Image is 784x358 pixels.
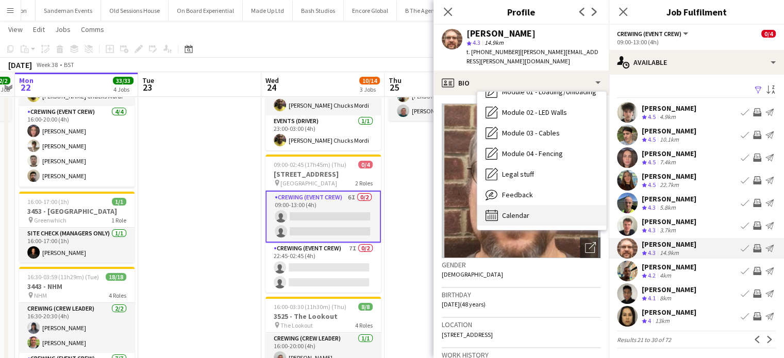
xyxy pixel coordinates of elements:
a: Edit [29,23,49,36]
app-card-role: Crewing (Event Crew)6I0/209:00-13:00 (4h) [265,191,381,243]
span: Module 03 - Cables [502,128,560,138]
div: 5.8km [658,203,678,212]
app-card-role: Events (Driver)1/108:00-12:00 (4h)[PERSON_NAME] Chucks Mordi [265,80,381,115]
span: Mon [19,76,34,85]
h3: Birthday [442,290,600,299]
div: [PERSON_NAME] [642,308,696,317]
div: 14.9km [658,249,681,258]
span: 09:00-02:45 (17h45m) (Thu) [274,161,346,168]
span: View [8,25,23,34]
span: [STREET_ADDRESS] [442,331,493,338]
span: Feedback [502,190,533,199]
span: 4.5 [648,181,656,189]
div: [PERSON_NAME] [642,217,696,226]
img: Crew avatar or photo [442,104,600,258]
span: Week 38 [34,61,60,69]
h3: 3525 - The Lookout [265,312,381,321]
button: Bash Studios [293,1,344,21]
div: 22.7km [658,181,681,190]
div: 13km [653,317,672,326]
span: [GEOGRAPHIC_DATA] [280,179,337,187]
div: [PERSON_NAME] [642,126,696,135]
span: Module 01 - Loading/Unloading [502,87,596,96]
span: 4 Roles [355,321,373,329]
span: 4.2 [648,271,656,279]
button: Made Up Ltd [243,1,293,21]
span: 4.5 [648,158,656,166]
button: Crewing (Event Crew) [617,30,690,38]
span: Comms [81,25,104,34]
span: Module 04 - Fencing [502,149,563,158]
span: Thu [389,76,402,85]
h3: Gender [442,260,600,269]
span: 1 Role [111,216,126,224]
span: 16:30-03:59 (11h29m) (Tue) [27,273,99,281]
div: 3 Jobs [360,86,379,93]
span: The Lookout [280,321,313,329]
div: Bio [433,71,609,95]
div: Module 01 - Loading/Unloading [477,81,606,102]
span: Legal stuff [502,169,534,179]
h3: Location [442,320,600,329]
span: 25 [387,81,402,93]
span: 23 [141,81,154,93]
span: Module 02 - LED Walls [502,108,567,117]
div: [PERSON_NAME] [642,149,696,158]
app-card-role: Crewing (Crew Leader)2/216:30-20:30 (4h)[PERSON_NAME][PERSON_NAME] [19,303,135,353]
div: [PERSON_NAME] [642,240,696,249]
div: 09:00-13:00 (4h) [617,38,776,46]
a: Comms [77,23,108,36]
span: 0/4 [761,30,776,38]
h3: Job Fulfilment [609,5,784,19]
div: Feedback [477,184,606,205]
app-card-role: Crewing (Event Crew)7I0/222:45-02:45 (4h) [265,243,381,293]
span: 4.3 [648,226,656,234]
div: 09:00-02:45 (17h45m) (Thu)0/4[STREET_ADDRESS] [GEOGRAPHIC_DATA]2 RolesCrewing (Event Crew)6I0/209... [265,155,381,293]
span: 8/8 [358,303,373,311]
span: 4.5 [648,135,656,143]
div: Module 03 - Cables [477,123,606,143]
span: Crewing (Event Crew) [617,30,681,38]
div: [DATE] [8,60,32,70]
div: 4 Jobs [113,86,133,93]
span: 24 [264,81,279,93]
span: 18/18 [106,273,126,281]
span: 14.9km [482,39,506,46]
button: Sandeman Events [36,1,101,21]
div: Legal stuff [477,164,606,184]
span: 0/4 [358,161,373,168]
div: [PERSON_NAME] [642,104,696,113]
span: [DATE] (48 years) [442,300,486,308]
div: [PERSON_NAME] [642,172,696,181]
div: [PERSON_NAME] [466,29,536,38]
h3: [STREET_ADDRESS] [265,169,381,179]
div: [PERSON_NAME] [642,194,696,203]
div: [PERSON_NAME] [642,285,696,294]
div: 10.1km [658,135,681,144]
app-job-card: 16:00-17:00 (1h)1/13453 - [GEOGRAPHIC_DATA] Greenwhich1 RoleSite Check (Managers Only)1/116:00-17... [19,192,135,263]
div: Module 04 - Fencing [477,143,606,164]
app-card-role: Site Check (Managers Only)1/116:00-17:00 (1h)[PERSON_NAME] [19,228,135,263]
div: Module 02 - LED Walls [477,102,606,123]
div: Available [609,50,784,75]
span: Calendar [502,211,529,220]
span: 4 [648,317,651,325]
div: Calendar [477,205,606,226]
span: Edit [33,25,45,34]
h3: 3443 - NHM [19,282,135,291]
button: Old Sessions House [101,1,169,21]
h3: Profile [433,5,609,19]
div: 4.9km [658,113,678,122]
span: 4 Roles [109,292,126,299]
div: BST [64,61,74,69]
span: 1/1 [112,198,126,206]
span: Wed [265,76,279,85]
a: Jobs [51,23,75,36]
span: 16:00-17:00 (1h) [27,198,69,206]
span: 4.5 [648,113,656,121]
span: NHM [34,292,47,299]
span: 4.1 [648,294,656,302]
span: 10/14 [359,77,380,84]
span: 2 Roles [355,179,373,187]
